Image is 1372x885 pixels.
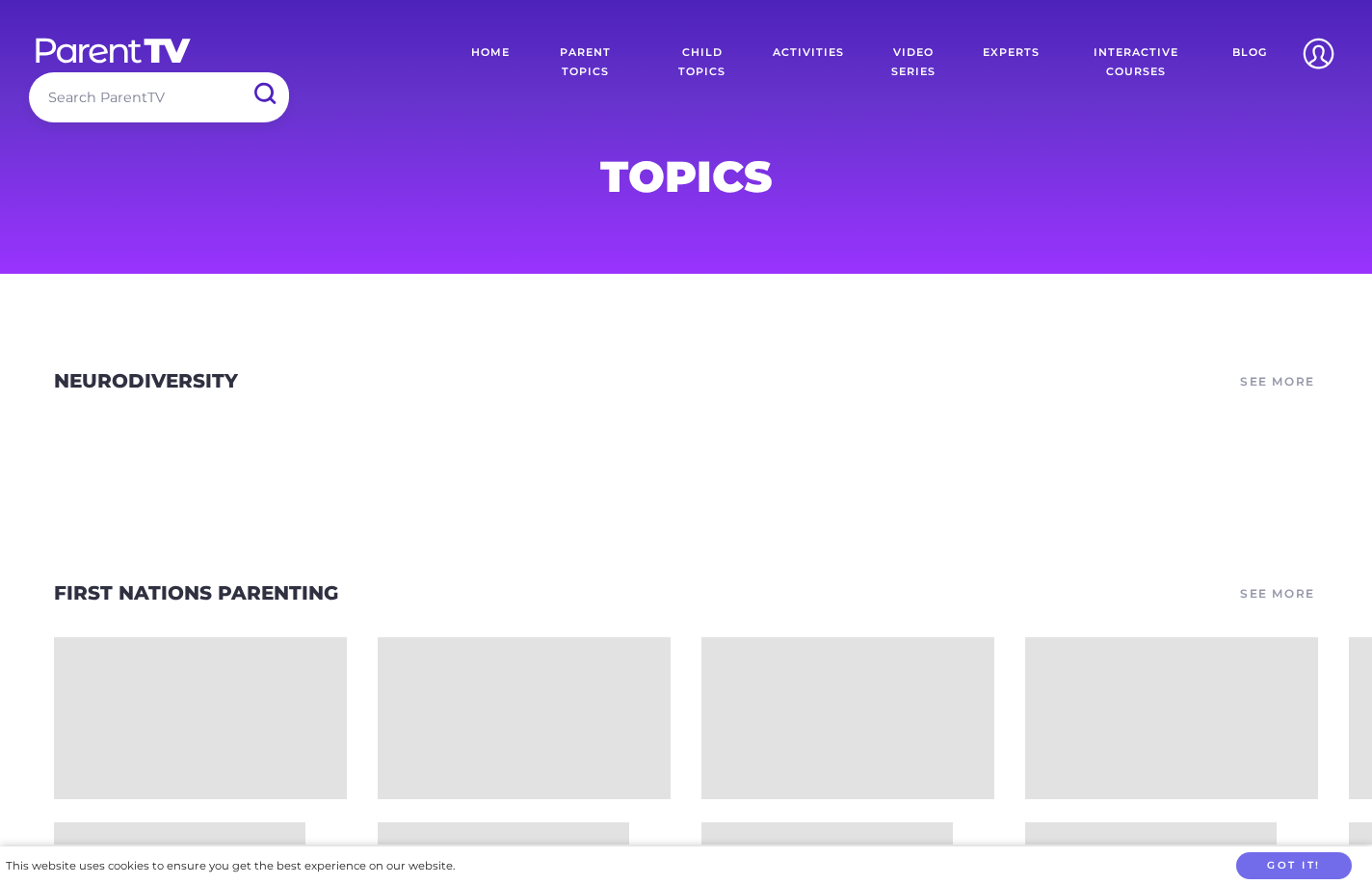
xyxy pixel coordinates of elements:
a: Activities [758,29,858,96]
input: Submit [239,72,289,116]
img: parenttv-logo-white.4c85aaf.svg [34,37,193,65]
a: See More [1237,579,1318,606]
a: Interactive Courses [1054,29,1218,96]
a: Blog [1218,29,1281,96]
a: Parent Topics [524,29,646,96]
a: Video Series [858,29,968,96]
a: Experts [968,29,1054,96]
button: Got it! [1236,852,1352,880]
div: This website uses cookies to ensure you get the best experience on our website. [6,856,455,876]
h1: Topics [222,157,1150,196]
input: Search ParentTV [29,72,289,121]
img: Account [1294,29,1343,78]
a: See More [1237,368,1318,395]
a: Home [457,29,524,96]
a: First Nations Parenting [54,581,338,604]
a: Child Topics [646,29,758,96]
a: Neurodiversity [54,369,238,392]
